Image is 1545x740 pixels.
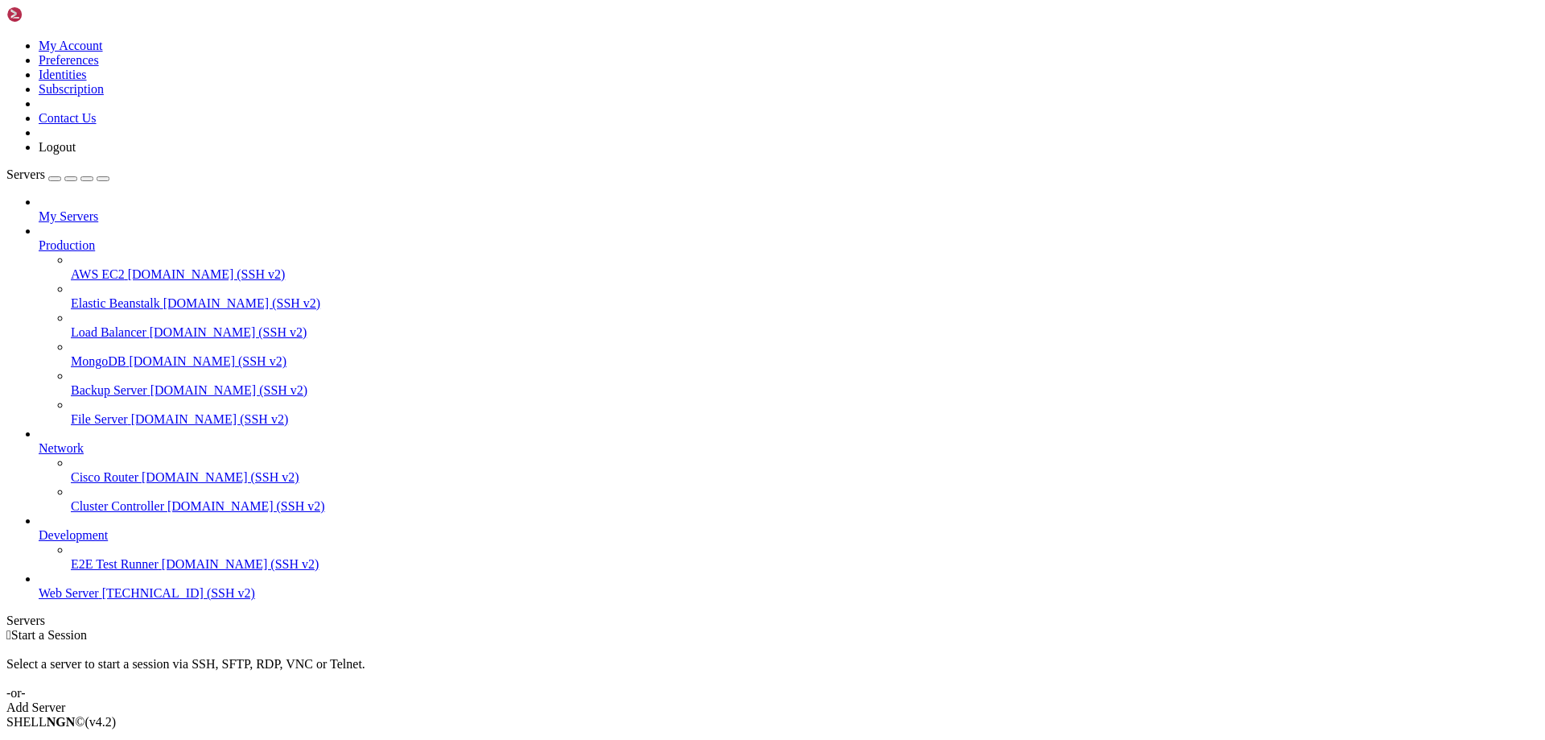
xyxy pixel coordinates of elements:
[39,586,1539,601] a: Web Server [TECHNICAL_ID] (SSH v2)
[167,499,325,513] span: [DOMAIN_NAME] (SSH v2)
[39,586,99,600] span: Web Server
[39,238,1539,253] a: Production
[39,53,99,67] a: Preferences
[71,296,160,310] span: Elastic Beanstalk
[71,325,1539,340] a: Load Balancer [DOMAIN_NAME] (SSH v2)
[39,140,76,154] a: Logout
[71,383,1539,398] a: Backup Server [DOMAIN_NAME] (SSH v2)
[71,311,1539,340] li: Load Balancer [DOMAIN_NAME] (SSH v2)
[71,499,164,513] span: Cluster Controller
[71,398,1539,427] li: File Server [DOMAIN_NAME] (SSH v2)
[6,167,109,181] a: Servers
[85,715,117,729] span: 4.2.0
[71,267,1539,282] a: AWS EC2 [DOMAIN_NAME] (SSH v2)
[71,325,146,339] span: Load Balancer
[71,557,1539,572] a: E2E Test Runner [DOMAIN_NAME] (SSH v2)
[6,614,1539,628] div: Servers
[6,701,1539,715] div: Add Server
[71,412,1539,427] a: File Server [DOMAIN_NAME] (SSH v2)
[71,282,1539,311] li: Elastic Beanstalk [DOMAIN_NAME] (SSH v2)
[150,325,307,339] span: [DOMAIN_NAME] (SSH v2)
[71,354,126,368] span: MongoDB
[71,543,1539,572] li: E2E Test Runner [DOMAIN_NAME] (SSH v2)
[6,643,1539,701] div: Select a server to start a session via SSH, SFTP, RDP, VNC or Telnet. -or-
[6,628,11,642] span: 
[39,514,1539,572] li: Development
[39,427,1539,514] li: Network
[6,6,99,23] img: Shellngn
[6,167,45,181] span: Servers
[39,572,1539,601] li: Web Server [TECHNICAL_ID] (SSH v2)
[71,557,159,571] span: E2E Test Runner
[47,715,76,729] b: NGN
[39,209,1539,224] a: My Servers
[163,296,321,310] span: [DOMAIN_NAME] (SSH v2)
[71,340,1539,369] li: MongoDB [DOMAIN_NAME] (SSH v2)
[142,470,299,484] span: [DOMAIN_NAME] (SSH v2)
[39,209,98,223] span: My Servers
[39,195,1539,224] li: My Servers
[39,528,108,542] span: Development
[39,39,103,52] a: My Account
[6,715,116,729] span: SHELL ©
[39,441,84,455] span: Network
[71,470,138,484] span: Cisco Router
[39,224,1539,427] li: Production
[11,628,87,642] span: Start a Session
[71,456,1539,485] li: Cisco Router [DOMAIN_NAME] (SSH v2)
[71,485,1539,514] li: Cluster Controller [DOMAIN_NAME] (SSH v2)
[39,82,104,96] a: Subscription
[39,111,97,125] a: Contact Us
[39,528,1539,543] a: Development
[128,267,286,281] span: [DOMAIN_NAME] (SSH v2)
[39,68,87,81] a: Identities
[162,557,319,571] span: [DOMAIN_NAME] (SSH v2)
[129,354,286,368] span: [DOMAIN_NAME] (SSH v2)
[131,412,289,426] span: [DOMAIN_NAME] (SSH v2)
[71,470,1539,485] a: Cisco Router [DOMAIN_NAME] (SSH v2)
[39,441,1539,456] a: Network
[39,238,95,252] span: Production
[71,412,128,426] span: File Server
[71,499,1539,514] a: Cluster Controller [DOMAIN_NAME] (SSH v2)
[71,253,1539,282] li: AWS EC2 [DOMAIN_NAME] (SSH v2)
[102,586,255,600] span: [TECHNICAL_ID] (SSH v2)
[150,383,308,397] span: [DOMAIN_NAME] (SSH v2)
[71,354,1539,369] a: MongoDB [DOMAIN_NAME] (SSH v2)
[71,267,125,281] span: AWS EC2
[71,383,147,397] span: Backup Server
[71,369,1539,398] li: Backup Server [DOMAIN_NAME] (SSH v2)
[71,296,1539,311] a: Elastic Beanstalk [DOMAIN_NAME] (SSH v2)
